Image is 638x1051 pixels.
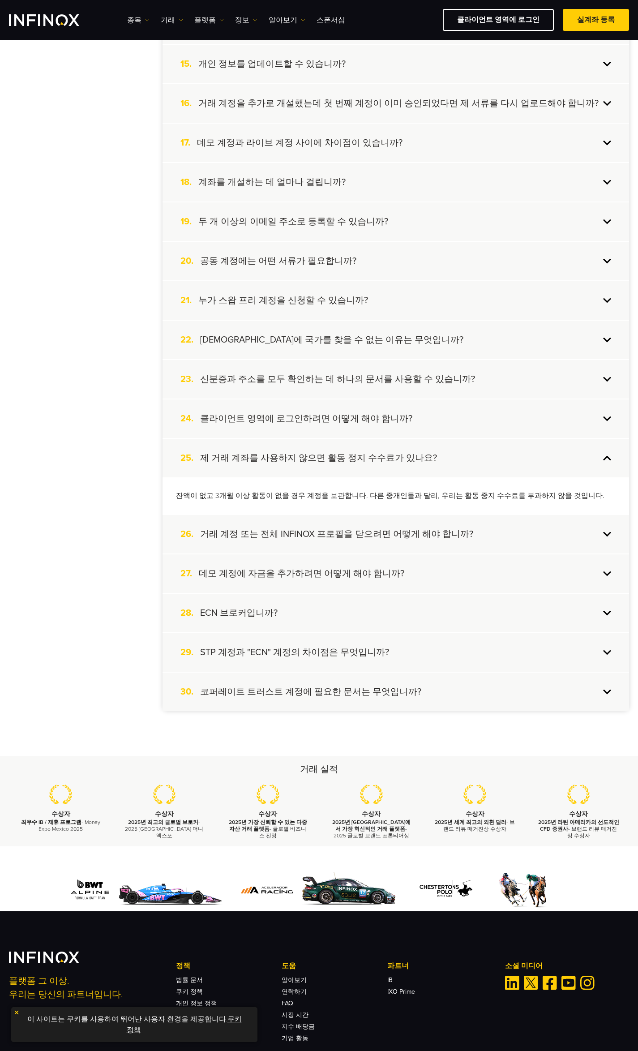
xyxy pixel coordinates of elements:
strong: 2025년 세계 최고의 외환 딜러 [435,819,506,825]
p: - 브랜드 리뷰 매거진상 수상자 [538,819,619,840]
span: 20. [180,255,200,267]
span: 25. [180,452,200,464]
span: 29. [180,647,200,658]
span: 21. [180,295,198,306]
strong: 2025년 가장 신뢰할 수 있는 다중 자산 거래 플랫폼 [229,819,307,832]
h4: 거래 계정 또는 전체 INFINOX 프로필을 닫으려면 어떻게 해야 합니까? [200,528,473,540]
a: 연락하기 [282,988,307,995]
h4: 데모 계정과 라이브 계정 사이에 차이점이 있습니까? [197,137,402,149]
p: - 2025 [GEOGRAPHIC_DATA] 머니 엑스포 [124,819,205,840]
p: - 브랜드 리뷰 매거진상 수상자 [434,819,515,832]
span: 30. [180,686,200,698]
h4: 데모 계정에 자금을 추가하려면 어떻게 해야 합니까? [199,568,404,579]
strong: 최우수 IB / 제휴 프로그램 [21,819,81,825]
span: 15. [180,58,198,70]
strong: 수상자 [155,810,174,818]
a: 지수 배당금 [282,1023,315,1030]
a: 종목 [127,15,150,26]
a: 플랫폼 [194,15,224,26]
h4: 거래 계정을 추가로 개설했는데 첫 번째 계정이 이미 승인되었다면 제 서류를 다시 업로드해야 합니까? [198,98,599,109]
span: 23. [180,373,200,385]
p: 잔액이 없고 3개월 이상 활동이 없을 경우 계정을 보관합니다. 다른 중개인들과 달리, 우리는 활동 중지 수수료를 부과하지 않을 것입니다. [176,491,616,501]
a: 거래 [161,15,183,26]
a: 알아보기 [282,976,307,984]
img: yellow close icon [13,1009,20,1016]
h4: 클라이언트 영역에 로그인하려면 어떻게 해야 합니까? [200,413,412,425]
p: 이 사이트는 쿠키를 사용하여 뛰어난 사용자 환경을 제공합니다. . [16,1012,253,1038]
span: 19. [180,216,198,227]
span: 17. [180,137,197,149]
p: - 글로벌 비즈니스 전망 [227,819,308,840]
strong: 2025년 라틴 아메리카의 선도적인 CFD 증권사 [538,819,619,832]
p: 소셜 미디어 [505,961,629,971]
p: 도움 [282,961,387,971]
p: 정책 [176,961,282,971]
a: 개인 정보 정책 [176,1000,217,1007]
strong: 수상자 [569,810,588,818]
span: 22. [180,334,200,346]
a: Twitter [524,976,538,990]
h4: 개인 정보를 업데이트할 수 있습니까? [198,58,346,70]
a: Linkedin [505,976,519,990]
h4: 누가 스왑 프리 계정을 신청할 수 있습니까? [198,295,368,306]
span: 24. [180,413,200,425]
strong: 수상자 [258,810,277,818]
span: 16. [180,98,198,109]
span: 18. [180,176,198,188]
a: 시장 시간 [282,1011,308,1019]
a: Facebook [543,976,557,990]
a: Instagram [580,976,595,990]
p: - Money Expo Mexico 2025 [20,819,101,832]
h4: 제 거래 계좌를 사용하지 않으면 활동 정지 수수료가 있나요? [200,452,437,464]
strong: 수상자 [466,810,484,818]
span: 28. [180,607,200,619]
h4: 공동 계정에는 어떤 서류가 필요합니까? [200,255,356,267]
h4: 신분증과 주소를 모두 확인하는 데 하나의 문서를 사용할 수 있습니까? [200,373,475,385]
a: IXO Prime [387,988,415,995]
a: Youtube [561,976,576,990]
h4: [DEMOGRAPHIC_DATA]에 국가를 찾을 수 없는 이유는 무엇입니까? [200,334,463,346]
span: 27. [180,568,199,579]
a: FAQ [282,1000,293,1007]
p: 플랫폼 그 이상. 우리는 당신의 파트너입니다. [9,974,164,1001]
h4: 계좌를 개설하는 데 얼마나 걸립니까? [198,176,346,188]
a: 정보 [235,15,257,26]
span: 26. [180,528,200,540]
strong: 2025년 [GEOGRAPHIC_DATA]에서 가장 혁신적인 거래 플랫폼 [332,819,411,832]
a: 클라이언트 영역에 로그인 [443,9,554,31]
a: 쿠키 정책 [176,988,203,995]
h4: 두 개 이상의 이메일 주소로 등록할 수 있습니까? [198,216,388,227]
strong: 수상자 [51,810,70,818]
a: INFINOX Logo [9,14,100,26]
strong: 2025년 최고의 글로벌 브로커 [128,819,198,825]
a: 법률 문서 [176,976,203,984]
h4: STP 계정과 "ECN" 계정의 차이점은 무엇입니까? [200,647,389,658]
a: IB [387,976,393,984]
h4: ECN 브로커입니까? [200,607,278,619]
a: 알아보기 [269,15,305,26]
strong: 수상자 [362,810,381,818]
h4: 코퍼레이트 트러스트 계정에 필요한 문서는 무엇입니까? [200,686,421,698]
p: 파트너 [387,961,493,971]
a: 실계좌 등록 [563,9,629,31]
h2: 거래 실적 [9,763,629,776]
p: - 2025 글로벌 브랜드 프론티어상 [331,819,412,840]
a: 기업 활동 [282,1034,308,1042]
a: 스폰서십 [317,15,345,26]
